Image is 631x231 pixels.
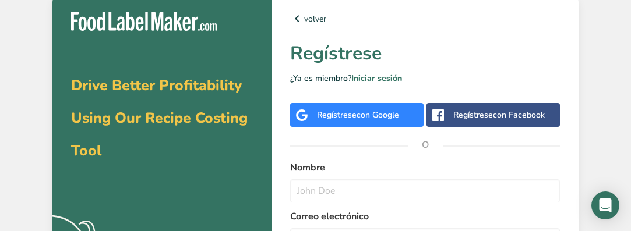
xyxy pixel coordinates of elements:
div: Regístrese [317,109,399,121]
div: Regístrese [453,109,545,121]
label: Correo electrónico [290,209,560,223]
h1: Regístrese [290,40,560,67]
img: Food Label Maker [71,12,217,31]
a: Iniciar sesión [351,73,402,84]
span: con Google [357,109,399,120]
span: O [408,127,443,162]
span: con Facebook [493,109,545,120]
p: ¿Ya es miembro? [290,72,560,84]
label: Nombre [290,161,560,175]
span: Drive Better Profitability Using Our Recipe Costing Tool [71,76,248,161]
div: Open Intercom Messenger [591,191,619,219]
a: volver [290,12,560,26]
input: John Doe [290,179,560,202]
